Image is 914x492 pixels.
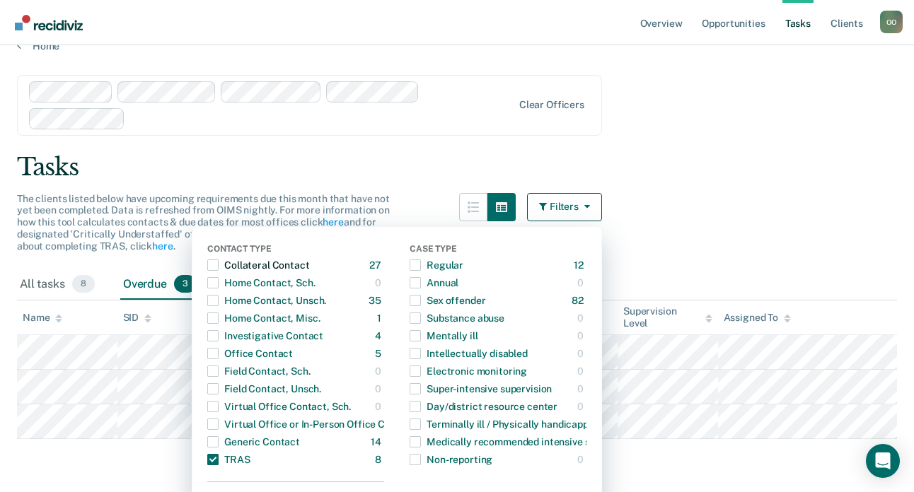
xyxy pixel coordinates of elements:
div: 0 [375,360,384,382]
div: 8 [375,448,384,471]
div: O O [880,11,903,33]
div: Clear officers [519,99,584,111]
div: 14 [371,430,384,453]
span: The clients listed below have upcoming requirements due this month that have not yet been complet... [17,193,390,252]
img: Recidiviz [15,15,83,30]
div: SID [123,312,152,324]
div: Sex offender [410,289,485,312]
div: 0 [577,360,586,382]
div: Generic Contact [207,430,300,453]
div: 0 [375,395,384,418]
div: 35 [369,289,384,312]
div: Annual [410,271,458,294]
div: 1 [377,307,384,329]
div: Non-reporting [410,448,492,471]
div: Super-intensive supervision [410,377,552,400]
div: Tasks [17,153,897,182]
div: Office Contact [207,342,293,365]
div: Field Contact, Unsch. [207,377,321,400]
div: Medically recommended intensive supervision [410,430,637,453]
div: Terminally ill / Physically handicapped [410,413,600,435]
button: Profile dropdown button [880,11,903,33]
div: Intellectually disabled [410,342,528,365]
div: Virtual Office Contact, Sch. [207,395,351,418]
div: Home Contact, Misc. [207,307,320,329]
button: Filters [527,193,602,221]
div: Regular [410,254,463,276]
div: Open Intercom Messenger [866,444,900,478]
div: Name [23,312,62,324]
div: 5 [375,342,384,365]
div: 0 [577,307,586,329]
div: Supervision Level [623,305,712,329]
div: Substance abuse [410,307,504,329]
div: 12 [574,254,586,276]
span: 3 [174,275,197,293]
div: Virtual Office or In-Person Office Contact [207,413,415,435]
div: 0 [577,395,586,418]
div: 4 [375,324,384,347]
div: 0 [375,377,384,400]
div: 0 [577,342,586,365]
div: All tasks8 [17,269,98,300]
div: 0 [577,324,586,347]
a: here [323,216,343,228]
div: Home Contact, Sch. [207,271,315,294]
div: 0 [577,271,586,294]
div: TRAS [207,448,250,471]
div: 82 [572,289,586,312]
div: Collateral Contact [207,254,309,276]
div: 0 [577,377,586,400]
div: Home Contact, Unsch. [207,289,326,312]
div: Field Contact, Sch. [207,360,310,382]
div: 0 [375,271,384,294]
a: here [152,240,173,252]
div: Case Type [410,244,586,257]
div: Investigative Contact [207,324,323,347]
div: Assigned To [724,312,791,324]
div: Overdue3 [120,269,199,300]
div: Contact Type [207,244,384,257]
span: 8 [72,275,95,293]
div: 0 [577,448,586,471]
div: Mentally ill [410,324,478,347]
div: 27 [369,254,384,276]
a: Home [17,40,897,52]
div: Day/district resource center [410,395,557,418]
div: Electronic monitoring [410,360,527,382]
